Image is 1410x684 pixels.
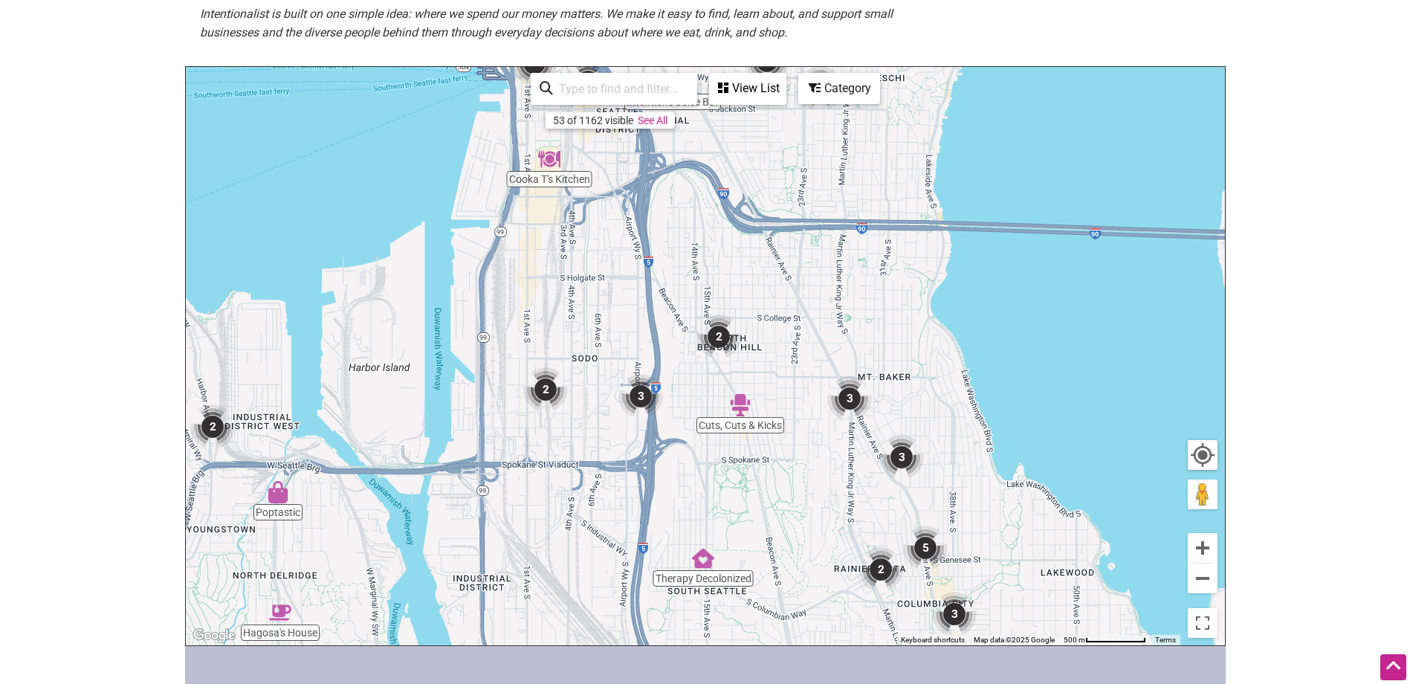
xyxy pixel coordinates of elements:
[1188,440,1217,470] button: Your Location
[538,148,560,170] div: Cooka T's Kitchen
[858,547,903,592] div: 2
[800,74,879,103] div: Category
[1059,635,1151,645] button: Map Scale: 500 m per 78 pixels
[1187,608,1217,638] button: Toggle fullscreen view
[618,374,663,419] div: 3
[932,592,977,636] div: 3
[879,435,924,480] div: 3
[798,73,880,104] div: Filter by category
[267,481,289,503] div: Poptastic
[696,314,741,359] div: 2
[903,526,948,570] div: 5
[827,376,872,421] div: 3
[692,547,714,570] div: Therapy Decolonized
[1064,636,1085,644] span: 500 m
[901,635,965,645] button: Keyboard shortcuts
[1380,654,1406,680] div: Scroll Back to Top
[269,601,291,624] div: Hagosa's House
[974,636,1055,644] span: Map data ©2025 Google
[709,73,786,105] div: See a list of the visible businesses
[553,114,633,126] div: 53 of 1162 visible
[711,74,785,103] div: View List
[1188,533,1217,563] button: Zoom in
[638,114,667,126] a: See All
[531,73,697,105] div: Type to search and filter
[190,626,239,645] img: Google
[1188,564,1217,593] button: Zoom out
[553,74,688,103] input: Type to find and filter...
[190,404,235,449] div: 2
[1155,636,1176,644] a: Terms
[523,367,568,412] div: 2
[190,626,239,645] a: Open this area in Google Maps (opens a new window)
[200,7,893,40] em: Intentionalist is built on one simple idea: where we spend our money matters. We make it easy to ...
[1188,480,1217,509] button: Drag Pegman onto the map to open Street View
[729,394,751,416] div: Cuts, Cuts & Kicks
